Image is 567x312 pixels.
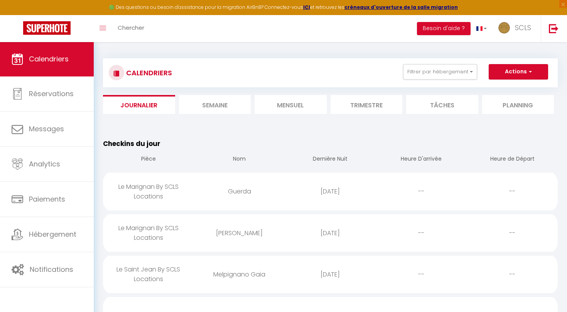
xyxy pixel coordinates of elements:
[23,21,71,35] img: Super Booking
[29,229,76,239] span: Hébergement
[29,159,60,169] span: Analytics
[103,215,194,250] div: Le Marignan By SCLS Locations
[344,4,458,10] a: créneaux d'ouverture de la salle migration
[406,95,478,114] li: Tâches
[103,257,194,292] div: Le Saint Jean By SCLS Locations
[29,124,64,134] span: Messages
[467,262,558,287] div: --
[331,95,403,114] li: Trimestre
[30,265,73,274] span: Notifications
[285,149,376,171] th: Dernière Nuit
[303,4,310,10] a: ICI
[285,262,376,287] div: [DATE]
[493,15,541,42] a: ... SCLS
[118,24,144,32] span: Chercher
[255,95,327,114] li: Mensuel
[103,174,194,209] div: Le Marignan By SCLS Locations
[112,15,150,42] a: Chercher
[482,95,554,114] li: Planning
[417,22,471,35] button: Besoin d'aide ?
[498,22,510,34] img: ...
[467,149,558,171] th: Heure de Départ
[467,179,558,204] div: --
[376,220,467,246] div: --
[194,220,285,246] div: [PERSON_NAME]
[194,149,285,171] th: Nom
[179,95,251,114] li: Semaine
[376,179,467,204] div: --
[6,3,29,26] button: Ouvrir le widget de chat LiveChat
[103,95,175,114] li: Journalier
[103,139,160,148] span: Checkins du jour
[29,194,65,204] span: Paiements
[29,54,69,64] span: Calendriers
[467,220,558,246] div: --
[515,23,531,32] span: SCLS
[403,64,477,80] button: Filtrer par hébergement
[194,179,285,204] div: Guerda
[285,179,376,204] div: [DATE]
[376,149,467,171] th: Heure D'arrivée
[376,262,467,287] div: --
[124,64,172,81] h3: CALENDRIERS
[194,262,285,287] div: Melpignano Gaia
[29,89,74,98] span: Réservations
[489,64,548,80] button: Actions
[549,24,559,33] img: logout
[103,149,194,171] th: Pièce
[285,220,376,246] div: [DATE]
